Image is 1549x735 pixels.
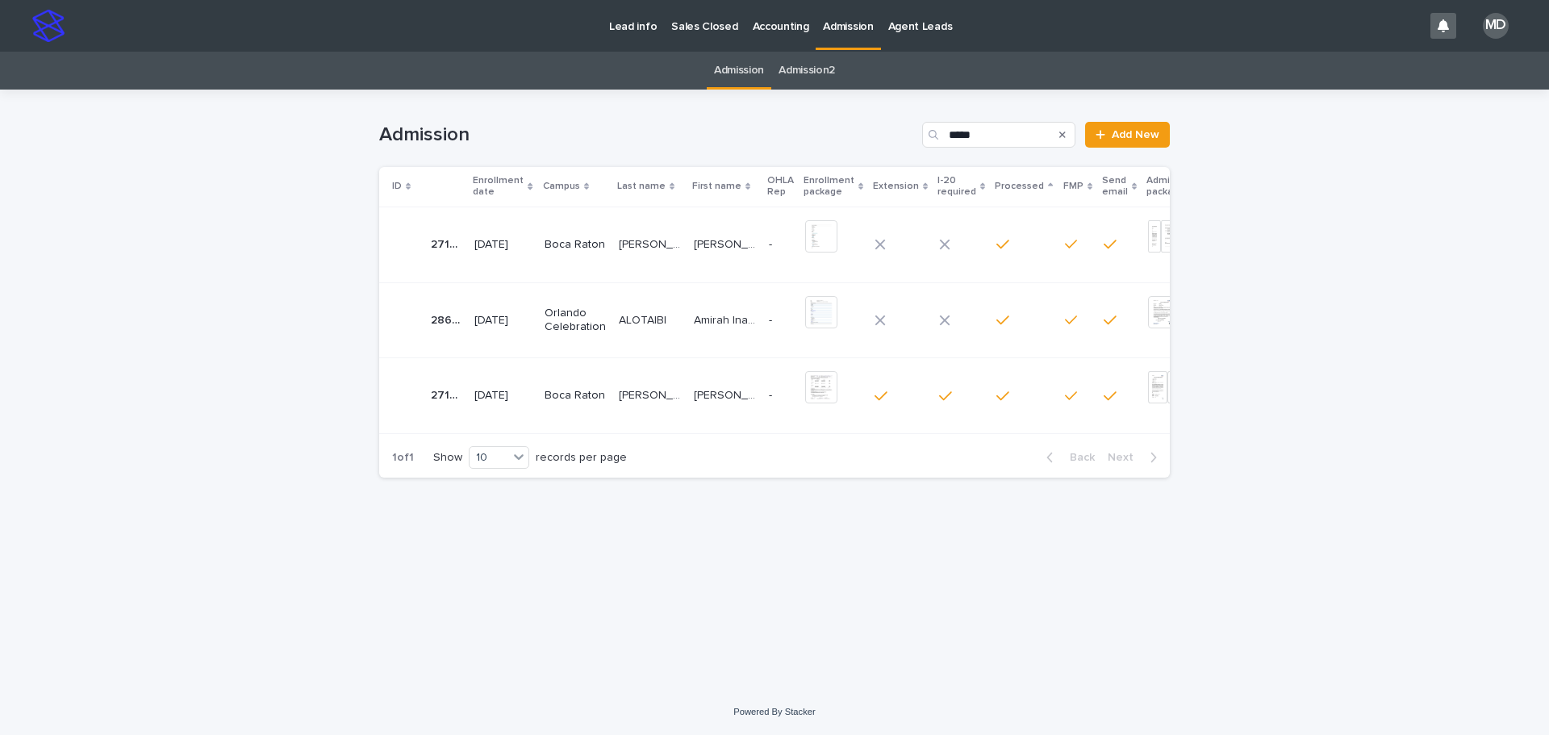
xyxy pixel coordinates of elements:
p: Boca Raton [545,238,606,252]
a: Powered By Stacker [733,707,815,716]
p: Enrollment date [473,172,524,202]
input: Search [922,122,1075,148]
a: Admission [714,52,764,90]
p: Show [433,451,462,465]
p: 28699 [431,311,465,328]
p: [DATE] [474,238,531,252]
p: Amirah Inad S [694,311,759,328]
p: Admission package [1146,172,1194,202]
h1: Admission [379,123,916,147]
img: stacker-logo-s-only.png [32,10,65,42]
p: Campus [543,177,580,195]
p: - [769,238,792,252]
p: ALOTAIBI [619,311,670,328]
p: records per page [536,451,627,465]
p: 27164 [431,235,465,252]
a: Admission2 [779,52,835,90]
span: Next [1108,452,1143,463]
p: Orlando Celebration [545,307,606,334]
div: 10 [470,449,508,466]
p: ID [392,177,402,195]
p: I-20 required [937,172,976,202]
p: - [769,389,792,403]
p: [DATE] [474,314,531,328]
tr: 2869928699 [DATE]Orlando CelebrationALOTAIBIALOTAIBI Amirah Inad SAmirah Inad S - [379,282,1229,358]
tr: 2716427164 [DATE]Boca Raton[PERSON_NAME][PERSON_NAME] [PERSON_NAME][PERSON_NAME] - [379,207,1229,282]
p: 1 of 1 [379,438,427,478]
p: Processed [995,177,1044,195]
p: - [769,314,792,328]
button: Next [1101,450,1170,465]
p: [PERSON_NAME] [694,235,759,252]
p: Boca Raton [545,389,606,403]
p: Last name [617,177,666,195]
p: OHLA Rep [767,172,794,202]
p: Send email [1102,172,1128,202]
p: [PERSON_NAME] [694,386,759,403]
p: Hamdan Missio [619,386,684,403]
button: Back [1033,450,1101,465]
tr: 2716427164 [DATE]Boca Raton[PERSON_NAME][PERSON_NAME] [PERSON_NAME][PERSON_NAME] - [379,358,1229,434]
p: FMP [1063,177,1083,195]
p: Hamdan Missio [619,235,684,252]
p: First name [692,177,741,195]
span: Back [1060,452,1095,463]
p: Extension [873,177,919,195]
div: MD [1483,13,1509,39]
p: 27164 [431,386,465,403]
p: [DATE] [474,389,531,403]
p: Enrollment package [804,172,854,202]
a: Add New [1085,122,1170,148]
span: Add New [1112,129,1159,140]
